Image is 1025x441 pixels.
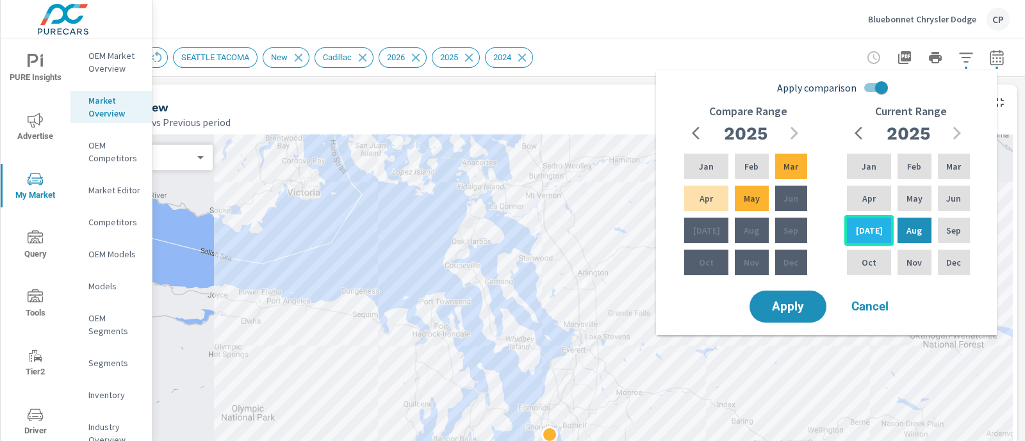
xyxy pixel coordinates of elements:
span: Cancel [844,301,896,312]
button: Cancel [832,291,908,323]
div: OEM Segments [70,309,152,341]
p: OEM Competitors [88,139,142,164]
p: Dec [783,256,798,269]
span: New [263,52,295,62]
p: [DATE] [693,224,720,237]
p: OEM Segments [88,312,142,337]
p: Nov [906,256,922,269]
span: Apply comparison [777,80,857,95]
p: Jun [783,192,798,205]
span: 2024 [486,52,519,62]
p: OEM Market Overview [88,49,142,75]
div: 2026 [379,47,427,68]
p: Feb [907,160,921,173]
h6: Current Range [875,105,947,118]
h6: Compare Range [709,105,787,118]
p: Bluebonnet Chrysler Dodge [868,13,976,25]
p: Feb [744,160,758,173]
span: Apply [762,301,814,312]
p: Market Editor [88,184,142,196]
div: Market Editor [70,180,152,200]
p: Sep [783,224,798,237]
span: Advertise [4,113,66,144]
span: Tools [4,289,66,321]
span: SEATTLE TACOMA [174,52,257,62]
p: Apr [700,192,713,205]
p: Models [88,280,142,293]
button: "Export Report to PDF" [892,45,917,70]
p: Competitors [88,216,142,229]
p: OEM Models [88,248,142,261]
p: Mar [946,160,961,173]
div: 2024 [485,47,533,68]
div: Segments [70,353,152,373]
p: [DATE] [856,224,883,237]
button: Print Report [922,45,948,70]
div: 2025 [432,47,480,68]
div: New [263,47,309,68]
p: Nov [744,256,759,269]
div: OEM Competitors [70,136,152,168]
p: Jun [946,192,961,205]
h2: 2025 [887,122,930,145]
span: PURE Insights [4,54,66,85]
span: 2025 [432,52,466,62]
h2: 2025 [724,122,767,145]
div: CP [987,8,1010,31]
div: OEM Models [70,245,152,264]
button: Minimize Widget [989,92,1010,113]
div: Cadillac [315,47,373,68]
p: Dec [946,256,961,269]
p: Inventory [88,389,142,401]
div: Models [70,277,152,296]
p: Apr [862,192,876,205]
p: Segments [88,357,142,369]
p: Aug [744,224,759,237]
div: Competitors [70,212,152,232]
span: Cadillac [315,52,359,62]
span: 2026 [379,52,413,62]
p: Last 90 days vs Previous period [97,115,231,130]
button: Select Date Range [984,45,1010,70]
p: Market Overview [88,94,142,120]
span: Query [4,230,66,262]
div: Inventory [70,385,152,405]
span: My Market [4,172,66,203]
p: Mar [783,160,798,173]
p: Aug [906,224,922,237]
p: Oct [699,256,714,269]
div: OEM Market Overview [70,46,152,78]
p: Sep [946,224,961,237]
button: Apply Filters [953,45,979,70]
p: Jan [699,160,714,173]
span: Tier2 [4,348,66,380]
p: May [906,192,922,205]
p: Jan [862,160,876,173]
p: Oct [862,256,876,269]
button: Apply [750,291,826,323]
p: May [744,192,760,205]
span: Driver [4,407,66,438]
div: Market Overview [70,91,152,123]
